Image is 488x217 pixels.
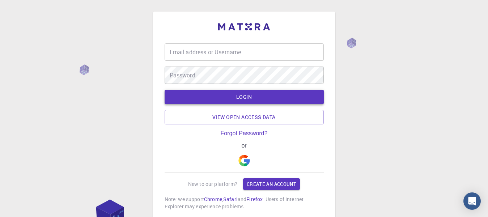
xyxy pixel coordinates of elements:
p: Note: we support , and . Users of Internet Explorer may experience problems. [165,196,324,210]
span: or [238,142,250,149]
button: LOGIN [165,90,324,104]
a: Forgot Password? [221,130,268,137]
a: Firefox [246,196,263,203]
a: Safari [223,196,238,203]
a: Create an account [243,178,300,190]
a: Chrome [204,196,222,203]
img: Google [238,155,250,166]
p: New to our platform? [188,180,237,188]
div: Open Intercom Messenger [463,192,481,210]
a: View open access data [165,110,324,124]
